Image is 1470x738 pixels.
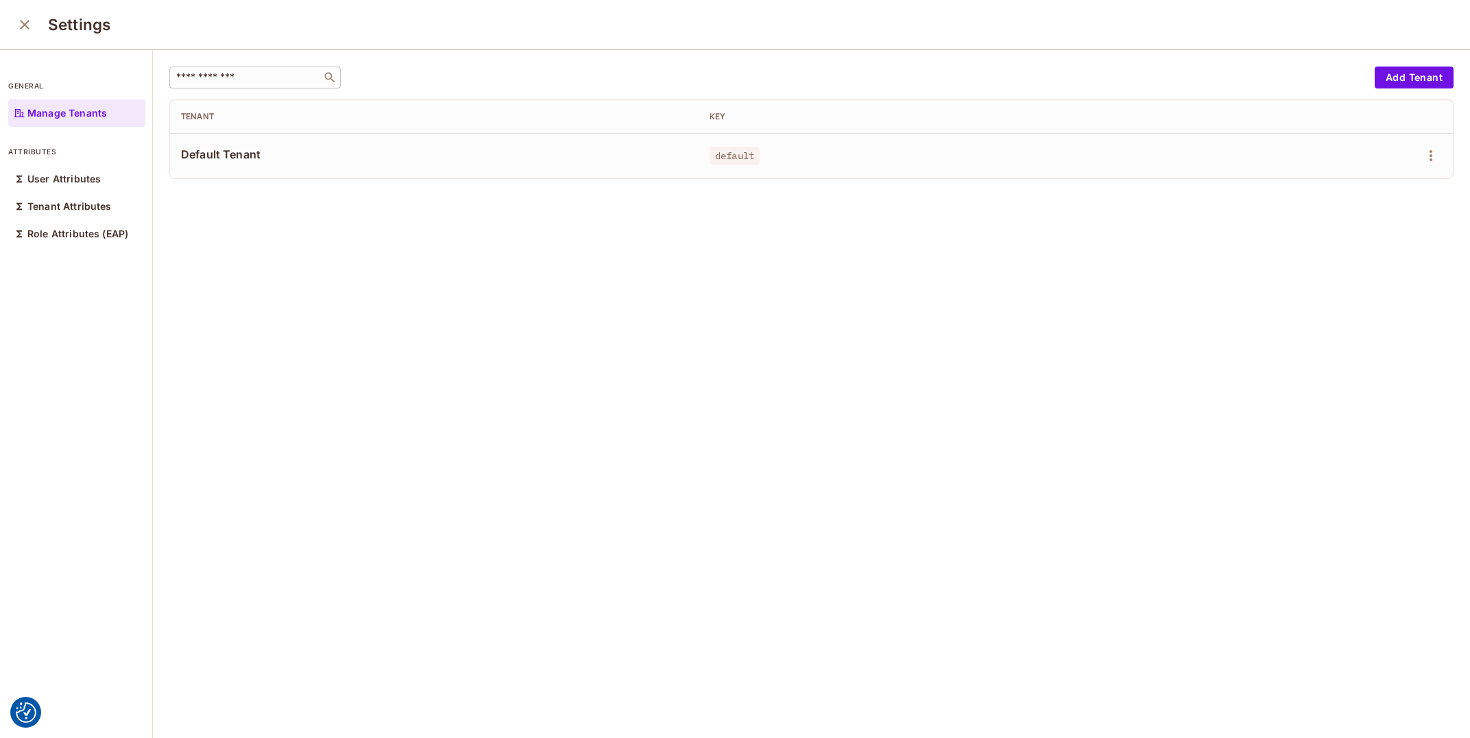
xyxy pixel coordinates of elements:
[710,111,1216,122] div: Key
[27,228,128,239] p: Role Attributes (EAP)
[8,80,145,91] p: general
[27,174,101,184] p: User Attributes
[27,108,107,119] p: Manage Tenants
[181,147,688,162] span: Default Tenant
[710,147,760,165] span: default
[16,702,36,723] img: Revisit consent button
[181,111,688,122] div: Tenant
[8,146,145,157] p: attributes
[16,702,36,723] button: Consent Preferences
[27,201,112,212] p: Tenant Attributes
[11,11,38,38] button: close
[48,15,110,34] h3: Settings
[1375,67,1454,88] button: Add Tenant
